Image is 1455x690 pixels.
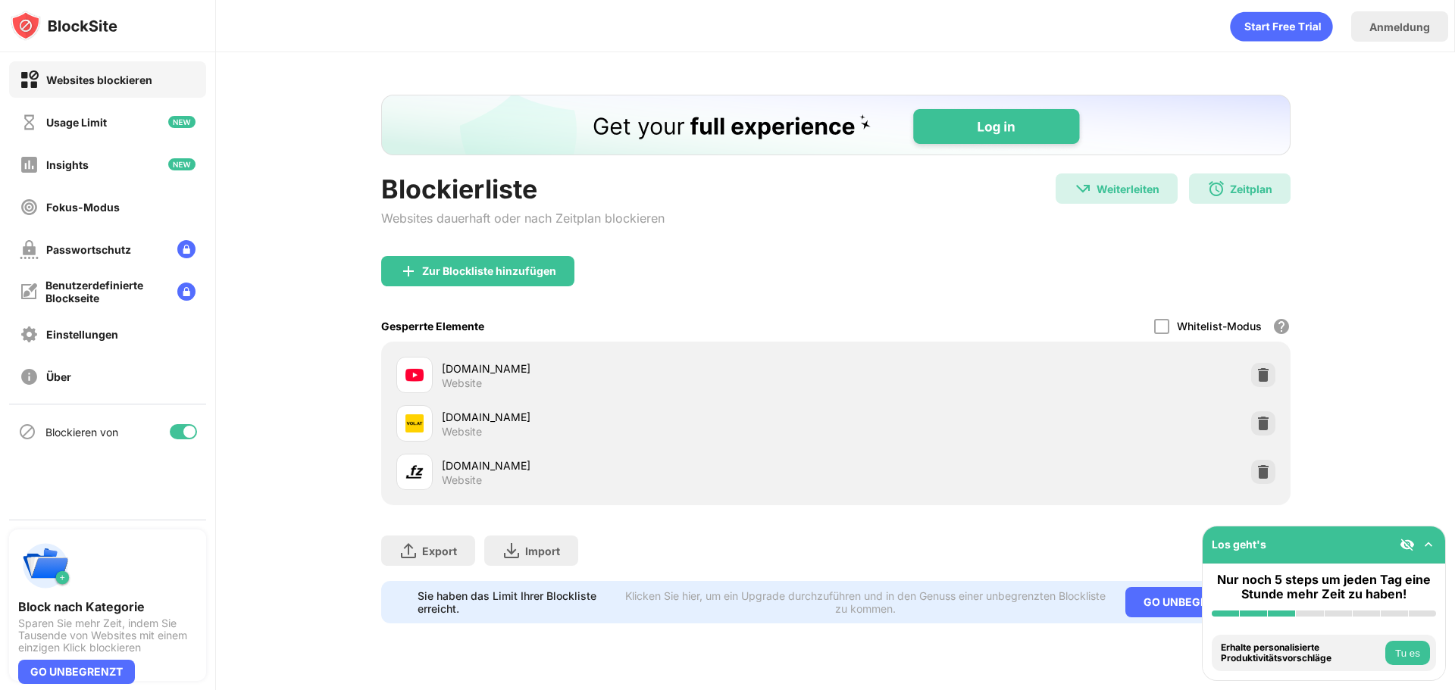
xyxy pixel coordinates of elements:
[1212,573,1436,601] div: Nur noch 5 steps um jeden Tag eine Stunde mehr Zeit zu haben!
[405,463,424,481] img: favicons
[525,545,560,557] div: Import
[442,473,482,487] div: Website
[1221,642,1381,664] div: Erhalte personalisierte Produktivitätsvorschläge
[18,423,36,441] img: blocking-icon.svg
[11,11,117,41] img: logo-blocksite.svg
[18,599,197,614] div: Block nach Kategorie
[168,116,196,128] img: new-icon.svg
[18,539,73,593] img: push-categories.svg
[1125,587,1254,617] div: GO UNBEGRENZT
[1369,20,1430,33] div: Anmeldung
[405,414,424,432] img: favicons
[46,201,120,214] div: Fokus-Modus
[1177,320,1262,333] div: Whitelist-Modus
[1421,537,1436,552] img: omni-setup-toggle.svg
[1385,641,1430,665] button: Tu es
[46,328,118,341] div: Einstellungen
[46,116,107,129] div: Usage Limit
[46,73,152,86] div: Websites blockieren
[442,361,836,376] div: [DOMAIN_NAME]
[20,198,39,217] img: focus-off.svg
[20,367,39,386] img: about-off.svg
[20,325,39,344] img: settings-off.svg
[1400,537,1415,552] img: eye-not-visible.svg
[46,370,71,383] div: Über
[45,279,165,304] div: Benutzerdefinierte Blockseite
[405,366,424,384] img: favicons
[442,409,836,425] div: [DOMAIN_NAME]
[46,243,131,256] div: Passwortschutz
[442,457,836,473] div: [DOMAIN_NAME]
[1230,11,1333,42] div: animation
[381,173,665,205] div: Blockierliste
[18,660,135,684] div: GO UNBEGRENZT
[624,589,1106,615] div: Klicken Sie hier, um ein Upgrade durchzuführen und in den Genuss einer unbegrenzten Blockliste zu...
[381,211,665,226] div: Websites dauerhaft oder nach Zeitplan blockieren
[20,283,38,301] img: customize-block-page-off.svg
[381,95,1291,155] iframe: Banner
[177,283,196,301] img: lock-menu.svg
[45,426,118,439] div: Blockieren von
[20,70,39,89] img: block-on.svg
[381,320,484,333] div: Gesperrte Elemente
[1230,183,1272,195] div: Zeitplan
[168,158,196,170] img: new-icon.svg
[418,589,616,615] div: Sie haben das Limit Ihrer Blockliste erreicht.
[1097,183,1159,195] div: Weiterleiten
[442,425,482,439] div: Website
[46,158,89,171] div: Insights
[20,240,39,259] img: password-protection-off.svg
[1212,538,1266,551] div: Los geht's
[442,376,482,390] div: Website
[422,265,556,277] div: Zur Blockliste hinzufügen
[177,240,196,258] img: lock-menu.svg
[422,545,457,557] div: Export
[20,113,39,132] img: time-usage-off.svg
[18,617,197,654] div: Sparen Sie mehr Zeit, indem Sie Tausende von Websites mit einem einzigen Klick blockieren
[20,155,39,174] img: insights-off.svg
